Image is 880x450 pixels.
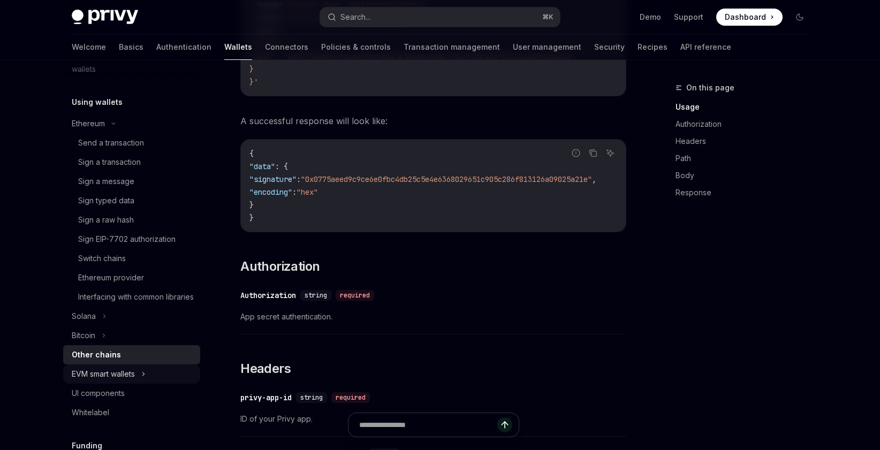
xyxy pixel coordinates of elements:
span: string [300,393,323,402]
span: ⌘ K [542,13,553,21]
a: Recipes [638,34,667,60]
a: Connectors [265,34,308,60]
div: EVM smart wallets [72,368,135,380]
div: Sign a message [78,175,134,188]
img: dark logo [72,10,138,25]
div: UI components [72,387,125,400]
div: Bitcoin [72,329,95,342]
a: UI components [63,384,200,403]
button: Report incorrect code [569,146,583,160]
div: Sign EIP-7702 authorization [78,233,176,246]
span: "0x0775aeed9c9ce6e0fbc4db25c5e4e6368029651c905c286f813126a09025a21e" [301,174,592,184]
a: Body [676,167,817,184]
span: }' [249,77,258,87]
div: privy-app-id [240,392,292,403]
a: Support [674,12,703,22]
div: Search... [340,11,370,24]
span: A successful response will look like: [240,113,626,128]
a: Interfacing with common libraries [63,287,200,307]
div: Sign a raw hash [78,213,134,226]
div: Switch chains [78,252,126,265]
a: Switch chains [63,249,200,268]
a: API reference [680,34,731,60]
a: Sign a raw hash [63,210,200,230]
span: "hex" [297,187,318,197]
div: Sign a transaction [78,156,141,169]
div: Authorization [240,290,296,301]
span: } [249,64,254,74]
div: Send a transaction [78,136,144,149]
a: Transaction management [404,34,500,60]
a: Response [676,184,817,201]
a: Sign EIP-7702 authorization [63,230,200,249]
a: Policies & controls [321,34,391,60]
span: On this page [686,81,734,94]
a: Path [676,150,817,167]
span: App secret authentication. [240,310,626,323]
span: "encoding" [249,187,292,197]
div: Interfacing with common libraries [78,291,194,303]
a: Whitelabel [63,403,200,422]
div: Ethereum provider [78,271,144,284]
span: { [249,149,254,158]
a: Headers [676,133,817,150]
span: : { [275,162,288,171]
a: Sign typed data [63,191,200,210]
a: Sign a message [63,172,200,191]
span: Authorization [240,258,320,275]
a: Demo [640,12,661,22]
span: : [297,174,301,184]
span: } [249,200,254,210]
div: Other chains [72,348,121,361]
a: Wallets [224,34,252,60]
a: Security [594,34,625,60]
span: } [249,213,254,223]
a: Ethereum provider [63,268,200,287]
a: Welcome [72,34,106,60]
button: Search...⌘K [320,7,560,27]
div: required [336,290,374,301]
span: "signature" [249,174,297,184]
button: Toggle dark mode [791,9,808,26]
a: Send a transaction [63,133,200,152]
span: "data" [249,162,275,171]
button: Send message [497,417,512,432]
div: Solana [72,310,96,323]
button: Ask AI [603,146,617,160]
a: Authentication [156,34,211,60]
div: Ethereum [72,117,105,130]
a: Dashboard [716,9,783,26]
div: Sign typed data [78,194,134,207]
a: Other chains [63,345,200,364]
a: Sign a transaction [63,152,200,172]
a: User management [513,34,581,60]
span: Dashboard [725,12,766,22]
div: Whitelabel [72,406,109,419]
span: , [592,174,596,184]
button: Copy the contents from the code block [586,146,600,160]
a: Basics [119,34,143,60]
div: required [331,392,370,403]
span: string [305,291,327,300]
h5: Using wallets [72,96,123,109]
span: : [292,187,297,197]
a: Usage [676,98,817,116]
a: Authorization [676,116,817,133]
span: Headers [240,360,291,377]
